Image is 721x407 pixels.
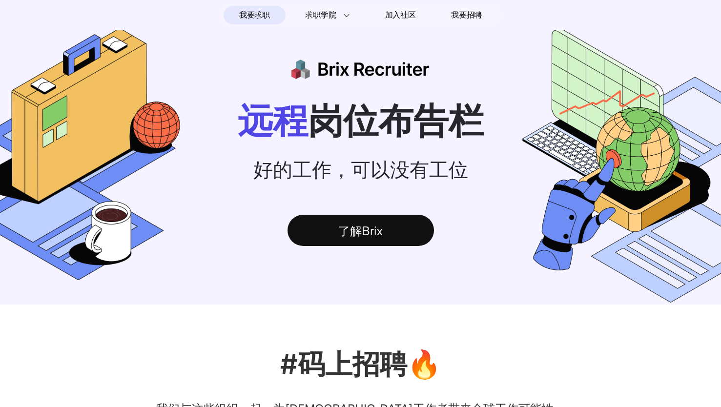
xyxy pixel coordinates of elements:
[451,9,482,21] span: 我要招聘
[238,99,308,142] span: 远程
[385,7,416,23] span: 加入社区
[288,215,434,246] div: 了解Brix
[305,9,336,21] span: 求职学院
[239,7,270,23] span: 我要求职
